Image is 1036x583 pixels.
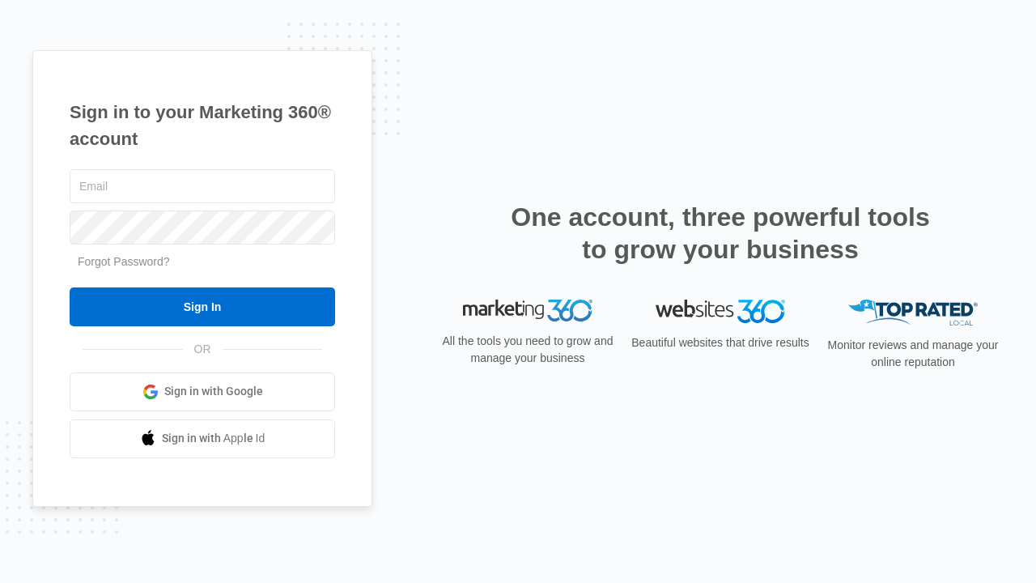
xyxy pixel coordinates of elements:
[70,372,335,411] a: Sign in with Google
[70,169,335,203] input: Email
[822,337,1004,371] p: Monitor reviews and manage your online reputation
[437,333,618,367] p: All the tools you need to grow and manage your business
[506,201,935,266] h2: One account, three powerful tools to grow your business
[630,334,811,351] p: Beautiful websites that drive results
[848,300,978,326] img: Top Rated Local
[78,255,170,268] a: Forgot Password?
[70,99,335,152] h1: Sign in to your Marketing 360® account
[70,419,335,458] a: Sign in with Apple Id
[162,430,265,447] span: Sign in with Apple Id
[656,300,785,323] img: Websites 360
[164,383,263,400] span: Sign in with Google
[183,341,223,358] span: OR
[70,287,335,326] input: Sign In
[463,300,592,322] img: Marketing 360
